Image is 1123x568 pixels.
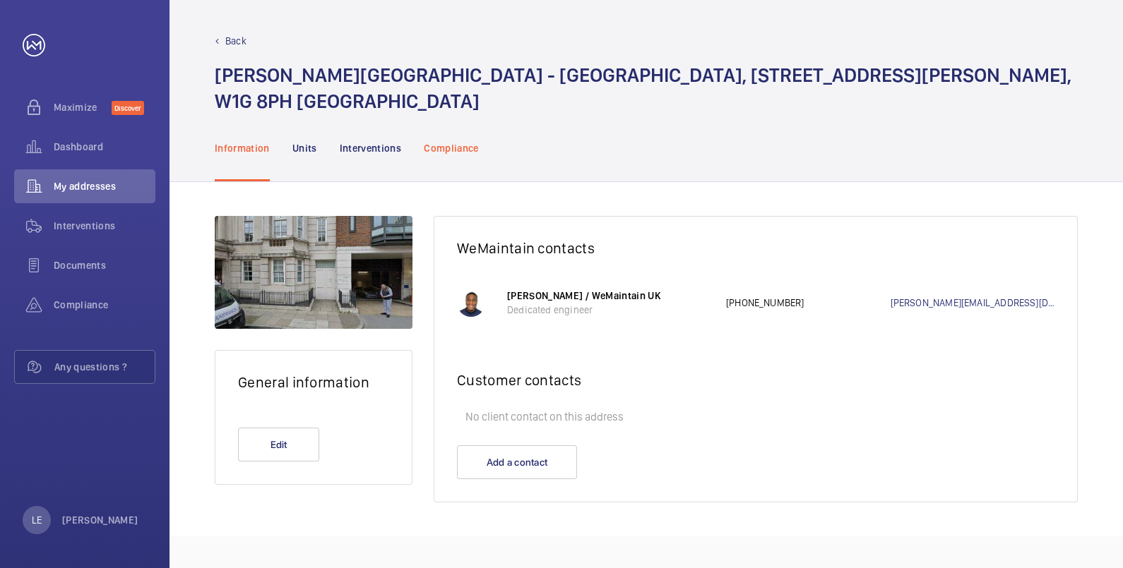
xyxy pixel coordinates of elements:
[215,141,270,155] p: Information
[726,296,891,310] p: [PHONE_NUMBER]
[457,239,1054,257] h2: WeMaintain contacts
[340,141,402,155] p: Interventions
[215,62,1071,114] h1: [PERSON_NAME][GEOGRAPHIC_DATA] - [GEOGRAPHIC_DATA], [STREET_ADDRESS][PERSON_NAME], W1G 8PH [GEOGR...
[54,219,155,233] span: Interventions
[54,179,155,193] span: My addresses
[54,298,155,312] span: Compliance
[32,513,42,527] p: LE
[891,296,1055,310] a: [PERSON_NAME][EMAIL_ADDRESS][DOMAIN_NAME]
[507,289,712,303] p: [PERSON_NAME] / WeMaintain UK
[457,403,1054,431] p: No client contact on this address
[225,34,246,48] p: Back
[238,428,319,461] button: Edit
[238,373,389,391] h2: General information
[54,360,155,374] span: Any questions ?
[292,141,317,155] p: Units
[54,100,112,114] span: Maximize
[112,101,144,115] span: Discover
[424,141,479,155] p: Compliance
[62,513,138,527] p: [PERSON_NAME]
[54,140,155,154] span: Dashboard
[457,445,577,479] button: Add a contact
[507,303,712,317] p: Dedicated engineer
[457,371,1054,389] h2: Customer contacts
[54,258,155,272] span: Documents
